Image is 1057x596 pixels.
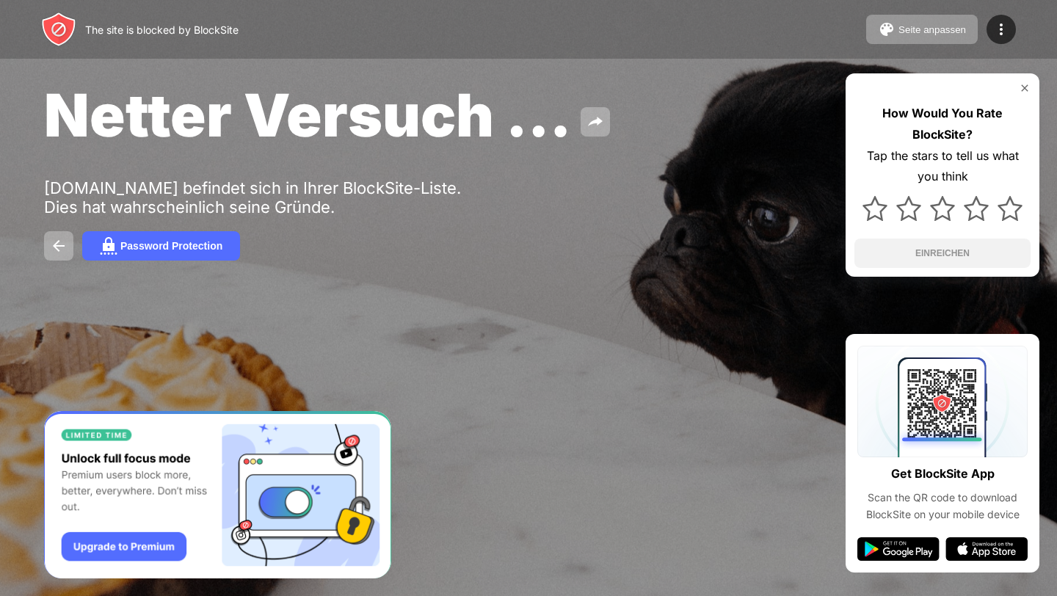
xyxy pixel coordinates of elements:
[930,196,955,221] img: star.svg
[857,537,940,561] img: google-play.svg
[41,12,76,47] img: header-logo.svg
[854,239,1031,268] button: EINREICHEN
[898,24,966,35] div: Seite anpassen
[1019,82,1031,94] img: rate-us-close.svg
[586,113,604,131] img: share.svg
[82,231,240,261] button: Password Protection
[896,196,921,221] img: star.svg
[866,15,978,44] button: Seite anpassen
[862,196,887,221] img: star.svg
[44,411,391,579] iframe: Banner
[85,23,239,36] div: The site is blocked by BlockSite
[878,21,896,38] img: pallet.svg
[857,490,1028,523] div: Scan the QR code to download BlockSite on your mobile device
[992,21,1010,38] img: menu-icon.svg
[44,79,572,150] span: Netter Versuch …
[857,346,1028,457] img: qrcode.svg
[854,145,1031,188] div: Tap the stars to tell us what you think
[120,240,222,252] div: Password Protection
[891,463,995,484] div: Get BlockSite App
[854,103,1031,145] div: How Would You Rate BlockSite?
[44,178,498,217] div: [DOMAIN_NAME] befindet sich in Ihrer BlockSite-Liste. Dies hat wahrscheinlich seine Gründe.
[945,537,1028,561] img: app-store.svg
[50,237,68,255] img: back.svg
[964,196,989,221] img: star.svg
[100,237,117,255] img: password.svg
[998,196,1023,221] img: star.svg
